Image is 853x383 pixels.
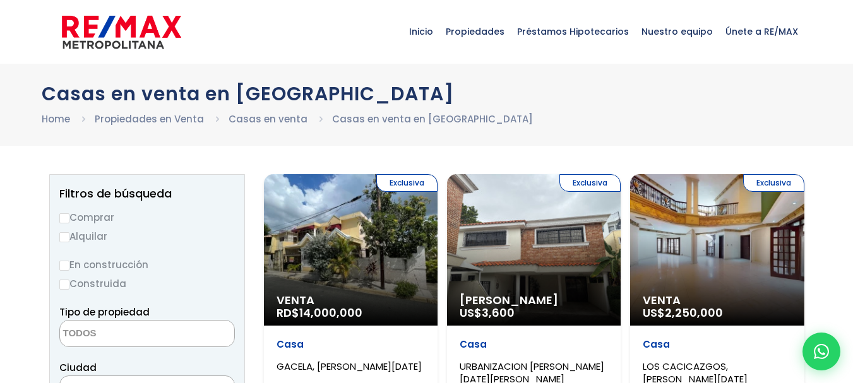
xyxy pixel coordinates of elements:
[643,338,791,351] p: Casa
[511,13,635,50] span: Préstamos Hipotecarios
[460,305,515,321] span: US$
[719,13,804,50] span: Únete a RE/MAX
[277,360,422,373] span: GACELA, [PERSON_NAME][DATE]
[59,209,235,225] label: Comprar
[59,261,69,271] input: En construcción
[277,305,362,321] span: RD$
[403,13,439,50] span: Inicio
[59,257,235,273] label: En construcción
[277,294,425,307] span: Venta
[59,361,97,374] span: Ciudad
[376,174,438,192] span: Exclusiva
[635,13,719,50] span: Nuestro equipo
[439,13,511,50] span: Propiedades
[59,280,69,290] input: Construida
[59,187,235,200] h2: Filtros de búsqueda
[332,111,533,127] li: Casas en venta en [GEOGRAPHIC_DATA]
[665,305,723,321] span: 2,250,000
[460,294,608,307] span: [PERSON_NAME]
[643,294,791,307] span: Venta
[229,112,307,126] a: Casas en venta
[59,213,69,223] input: Comprar
[62,13,181,51] img: remax-metropolitana-logo
[42,83,812,105] h1: Casas en venta en [GEOGRAPHIC_DATA]
[59,228,235,244] label: Alquilar
[299,305,362,321] span: 14,000,000
[59,232,69,242] input: Alquilar
[559,174,621,192] span: Exclusiva
[643,305,723,321] span: US$
[482,305,515,321] span: 3,600
[59,276,235,292] label: Construida
[277,338,425,351] p: Casa
[59,305,150,319] span: Tipo de propiedad
[460,338,608,351] p: Casa
[42,112,70,126] a: Home
[743,174,804,192] span: Exclusiva
[60,321,182,348] textarea: Search
[95,112,204,126] a: Propiedades en Venta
